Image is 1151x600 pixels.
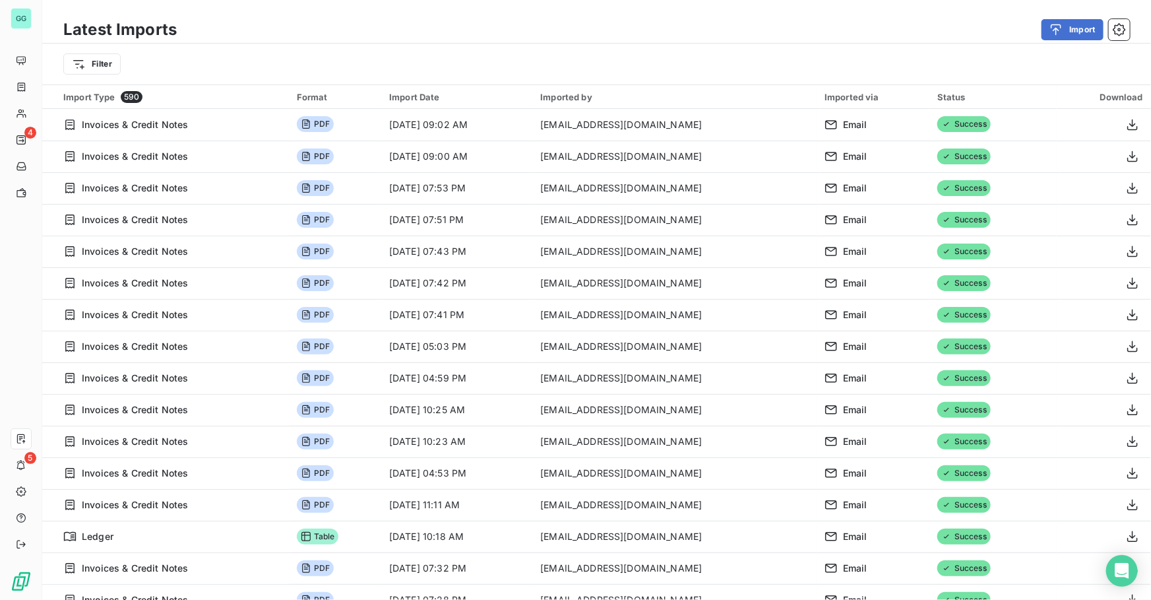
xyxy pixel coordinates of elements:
[532,457,817,489] td: [EMAIL_ADDRESS][DOMAIN_NAME]
[297,116,334,132] span: PDF
[937,465,991,481] span: Success
[389,92,524,102] div: Import Date
[937,244,991,259] span: Success
[843,182,867,195] span: Email
[937,212,991,228] span: Success
[381,331,532,362] td: [DATE] 05:03 PM
[532,521,817,552] td: [EMAIL_ADDRESS][DOMAIN_NAME]
[843,403,867,417] span: Email
[381,141,532,172] td: [DATE] 09:00 AM
[82,182,188,195] span: Invoices & Credit Notes
[297,465,334,481] span: PDF
[11,571,32,592] img: Logo LeanPay
[843,562,867,575] span: Email
[297,370,334,386] span: PDF
[843,245,867,258] span: Email
[532,489,817,521] td: [EMAIL_ADDRESS][DOMAIN_NAME]
[82,435,188,448] span: Invoices & Credit Notes
[63,53,121,75] button: Filter
[937,560,991,576] span: Success
[297,497,334,513] span: PDF
[82,308,188,321] span: Invoices & Credit Notes
[381,552,532,584] td: [DATE] 07:32 PM
[82,372,188,385] span: Invoices & Credit Notes
[937,116,991,132] span: Success
[843,467,867,480] span: Email
[381,394,532,426] td: [DATE] 10:25 AM
[843,150,867,163] span: Email
[82,562,188,575] span: Invoices & Credit Notes
[937,149,991,164] span: Success
[24,452,36,464] span: 5
[82,118,188,131] span: Invoices & Credit Notes
[937,92,1049,102] div: Status
[297,212,334,228] span: PDF
[381,109,532,141] td: [DATE] 09:02 AM
[381,172,532,204] td: [DATE] 07:53 PM
[532,141,817,172] td: [EMAIL_ADDRESS][DOMAIN_NAME]
[11,8,32,29] div: GG
[532,552,817,584] td: [EMAIL_ADDRESS][DOMAIN_NAME]
[1106,555,1138,587] div: Open Intercom Messenger
[82,530,113,543] span: Ledger
[532,331,817,362] td: [EMAIL_ADDRESS][DOMAIN_NAME]
[937,529,991,545] span: Success
[63,91,281,103] div: Import Type
[381,204,532,236] td: [DATE] 07:51 PM
[1065,92,1143,102] div: Download
[843,372,867,385] span: Email
[937,402,991,418] span: Success
[381,362,532,394] td: [DATE] 04:59 PM
[532,426,817,457] td: [EMAIL_ADDRESS][DOMAIN_NAME]
[82,213,188,226] span: Invoices & Credit Notes
[297,434,334,450] span: PDF
[824,92,921,102] div: Imported via
[82,277,188,290] span: Invoices & Credit Notes
[297,402,334,418] span: PDF
[297,149,334,164] span: PDF
[843,340,867,353] span: Email
[297,560,334,576] span: PDF
[82,403,188,417] span: Invoices & Credit Notes
[937,275,991,291] span: Success
[82,498,188,512] span: Invoices & Credit Notes
[63,18,177,42] h3: Latest Imports
[297,92,373,102] div: Format
[937,370,991,386] span: Success
[532,236,817,267] td: [EMAIL_ADDRESS][DOMAIN_NAME]
[381,267,532,299] td: [DATE] 07:42 PM
[82,150,188,163] span: Invoices & Credit Notes
[297,307,334,323] span: PDF
[843,530,867,543] span: Email
[843,498,867,512] span: Email
[121,91,142,103] span: 590
[381,457,532,489] td: [DATE] 04:53 PM
[532,394,817,426] td: [EMAIL_ADDRESS][DOMAIN_NAME]
[297,244,334,259] span: PDF
[381,489,532,521] td: [DATE] 11:11 AM
[937,339,991,354] span: Success
[532,172,817,204] td: [EMAIL_ADDRESS][DOMAIN_NAME]
[532,109,817,141] td: [EMAIL_ADDRESS][DOMAIN_NAME]
[297,180,334,196] span: PDF
[937,307,991,323] span: Success
[937,180,991,196] span: Success
[937,434,991,450] span: Success
[540,92,809,102] div: Imported by
[82,340,188,353] span: Invoices & Credit Notes
[843,213,867,226] span: Email
[297,275,334,291] span: PDF
[843,435,867,448] span: Email
[381,521,532,552] td: [DATE] 10:18 AM
[381,426,532,457] td: [DATE] 10:23 AM
[843,118,867,131] span: Email
[843,308,867,321] span: Email
[297,339,334,354] span: PDF
[24,127,36,139] span: 4
[381,236,532,267] td: [DATE] 07:43 PM
[532,267,817,299] td: [EMAIL_ADDRESS][DOMAIN_NAME]
[82,467,188,480] span: Invoices & Credit Notes
[937,497,991,513] span: Success
[1042,19,1104,40] button: Import
[297,529,339,545] span: Table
